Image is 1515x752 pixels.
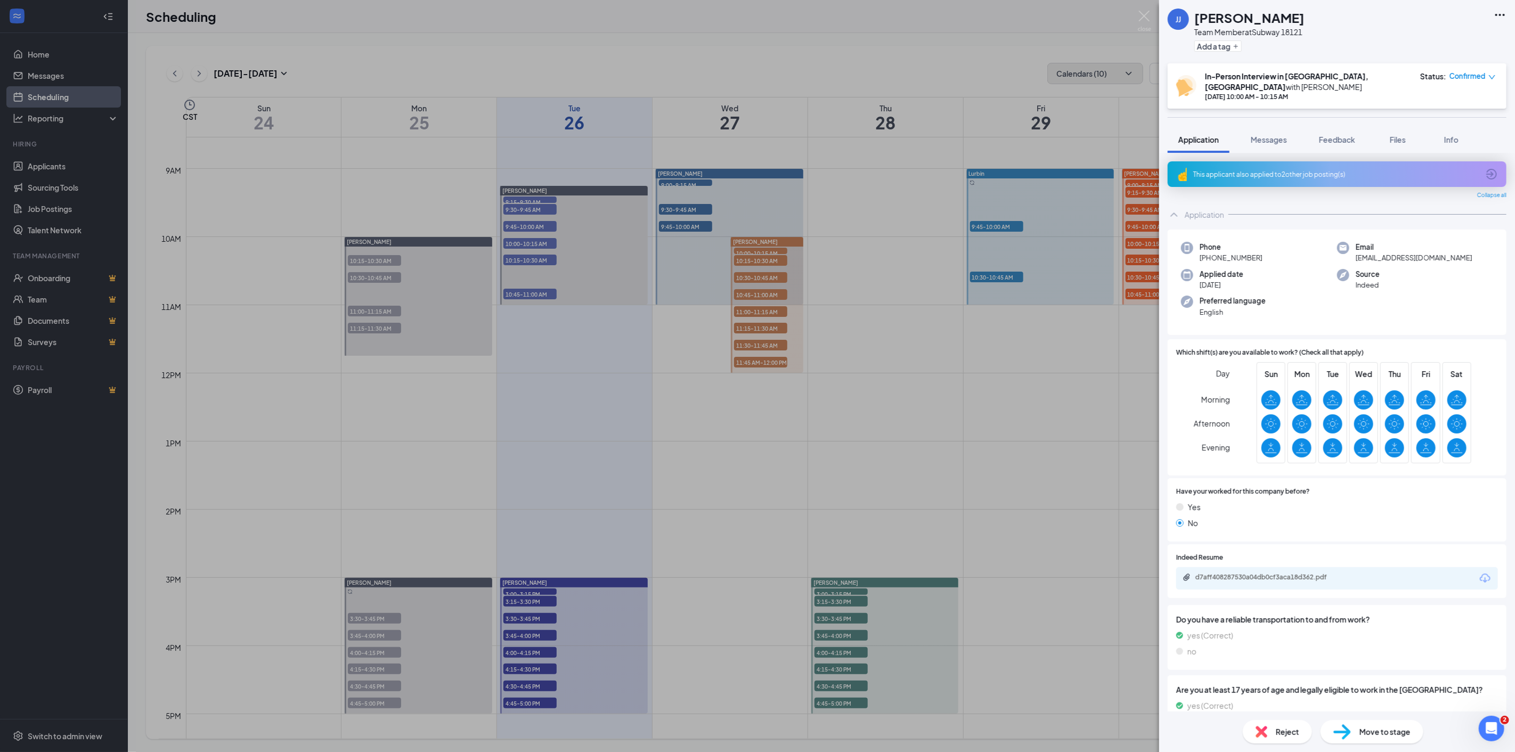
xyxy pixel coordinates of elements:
[1176,553,1223,563] span: Indeed Resume
[1200,269,1243,280] span: Applied date
[1251,135,1287,144] span: Messages
[1178,135,1219,144] span: Application
[1194,414,1230,433] span: Afternoon
[1444,135,1459,144] span: Info
[1200,242,1262,252] span: Phone
[1183,573,1355,583] a: Paperclipd7aff408287530a04db0cf3aca18d362.pdf
[1205,71,1369,92] b: In-Person Interview in [GEOGRAPHIC_DATA], [GEOGRAPHIC_DATA]
[1356,242,1472,252] span: Email
[1176,487,1310,497] span: Have your worked for this company before?
[1176,348,1364,358] span: Which shift(s) are you available to work? (Check all that apply)
[1200,296,1266,306] span: Preferred language
[1201,390,1230,409] span: Morning
[1356,280,1380,290] span: Indeed
[1488,73,1496,81] span: down
[1359,726,1411,738] span: Move to stage
[1188,501,1201,513] span: Yes
[1323,368,1342,380] span: Tue
[1200,280,1243,290] span: [DATE]
[1176,614,1498,625] span: Do you have a reliable transportation to and from work?
[1188,517,1198,529] span: No
[1479,572,1492,585] svg: Download
[1187,630,1233,641] span: yes (Correct)
[1185,209,1224,220] div: Application
[1477,191,1506,200] span: Collapse all
[1176,14,1181,24] div: JJ
[1233,43,1239,50] svg: Plus
[1319,135,1355,144] span: Feedback
[1449,71,1486,81] span: Confirmed
[1187,645,1196,657] span: no
[1385,368,1404,380] span: Thu
[1176,684,1498,696] span: Are you at least 17 years of age and legally eligible to work in the [GEOGRAPHIC_DATA]?
[1354,368,1373,380] span: Wed
[1292,368,1312,380] span: Mon
[1501,716,1509,724] span: 2
[1420,71,1446,81] div: Status :
[1276,726,1299,738] span: Reject
[1356,269,1380,280] span: Source
[1200,307,1266,317] span: English
[1216,367,1230,379] span: Day
[1205,71,1410,92] div: with [PERSON_NAME]
[1194,27,1305,37] div: Team Member at Subway 18121
[1356,252,1472,263] span: [EMAIL_ADDRESS][DOMAIN_NAME]
[1205,92,1410,101] div: [DATE] 10:00 AM - 10:15 AM
[1168,208,1180,221] svg: ChevronUp
[1200,252,1262,263] span: [PHONE_NUMBER]
[1447,368,1467,380] span: Sat
[1485,168,1498,181] svg: ArrowCircle
[1494,9,1506,21] svg: Ellipses
[1479,716,1504,741] iframe: Intercom live chat
[1194,40,1242,52] button: PlusAdd a tag
[1183,573,1191,582] svg: Paperclip
[1194,9,1305,27] h1: [PERSON_NAME]
[1261,368,1281,380] span: Sun
[1195,573,1345,582] div: d7aff408287530a04db0cf3aca18d362.pdf
[1390,135,1406,144] span: Files
[1193,170,1479,179] div: This applicant also applied to 2 other job posting(s)
[1187,700,1233,712] span: yes (Correct)
[1202,438,1230,457] span: Evening
[1416,368,1436,380] span: Fri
